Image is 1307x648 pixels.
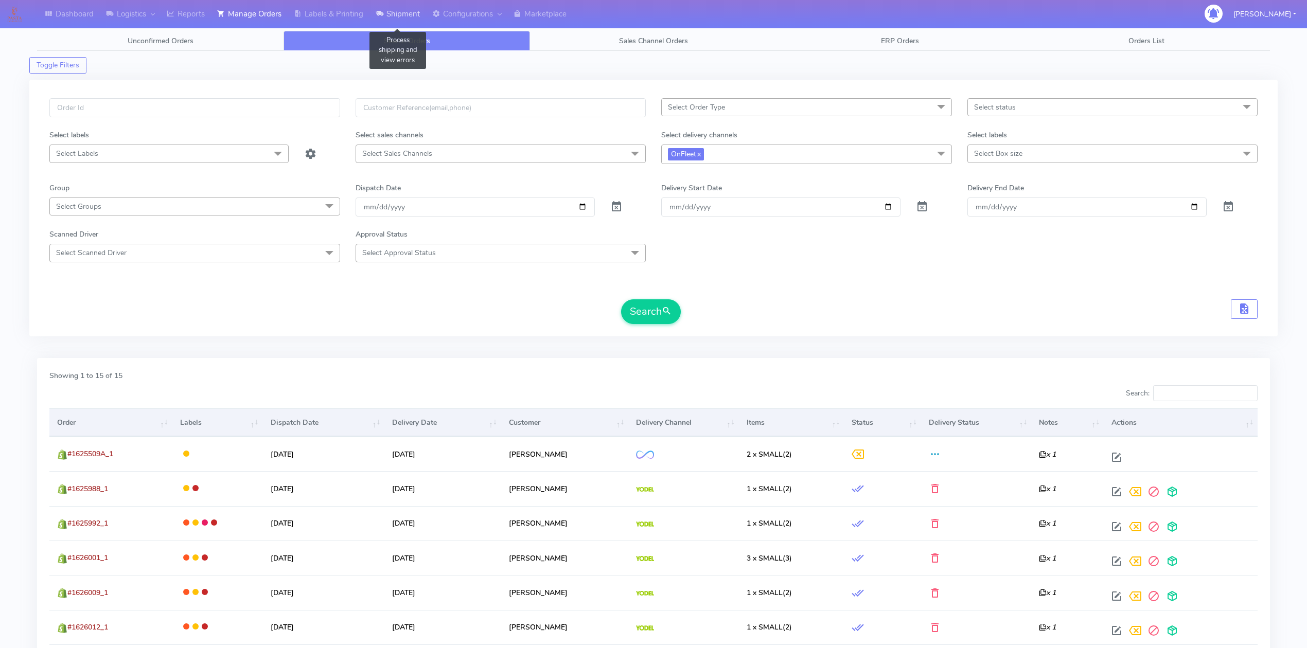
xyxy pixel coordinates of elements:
[49,370,122,381] label: Showing 1 to 15 of 15
[128,36,193,46] span: Unconfirmed Orders
[356,130,423,140] label: Select sales channels
[262,610,384,644] td: [DATE]
[57,519,67,529] img: shopify.png
[49,98,340,117] input: Order Id
[262,408,384,436] th: Dispatch Date: activate to sort column ascending
[1128,36,1164,46] span: Orders List
[1039,518,1056,528] i: x 1
[636,591,654,596] img: Yodel
[49,130,89,140] label: Select labels
[747,588,792,598] span: (2)
[747,449,792,459] span: (2)
[974,149,1022,158] span: Select Box size
[67,518,108,528] span: #1625992_1
[844,408,921,436] th: Status: activate to sort column ascending
[67,622,108,632] span: #1626012_1
[384,506,501,541] td: [DATE]
[636,521,654,527] img: Yodel
[56,149,98,158] span: Select Labels
[621,299,681,324] button: Search
[356,183,401,193] label: Dispatch Date
[56,202,101,211] span: Select Groups
[1126,385,1258,402] label: Search:
[881,36,919,46] span: ERP Orders
[262,575,384,609] td: [DATE]
[1104,408,1258,436] th: Actions: activate to sort column ascending
[636,451,654,459] img: OnFleet
[501,408,628,436] th: Customer: activate to sort column ascending
[747,553,783,563] span: 3 x SMALL
[49,408,172,436] th: Order: activate to sort column ascending
[356,98,646,117] input: Customer Reference(email,phone)
[636,625,654,631] img: Yodel
[636,556,654,561] img: Yodel
[67,588,108,598] span: #1626009_1
[501,575,628,609] td: [PERSON_NAME]
[501,471,628,506] td: [PERSON_NAME]
[67,484,108,494] span: #1625988_1
[747,518,792,528] span: (2)
[1031,408,1104,436] th: Notes: activate to sort column ascending
[29,57,86,74] button: Toggle Filters
[57,484,67,494] img: shopify.png
[636,487,654,492] img: Yodel
[262,471,384,506] td: [DATE]
[356,229,408,240] label: Approval Status
[668,148,704,160] span: OnFleet
[1226,4,1304,25] button: [PERSON_NAME]
[37,31,1270,51] ul: Tabs
[384,36,430,46] span: Search Orders
[384,541,501,575] td: [DATE]
[501,610,628,644] td: [PERSON_NAME]
[57,588,67,598] img: shopify.png
[384,610,501,644] td: [DATE]
[49,183,69,193] label: Group
[1039,449,1056,459] i: x 1
[1039,622,1056,632] i: x 1
[56,248,127,258] span: Select Scanned Driver
[501,437,628,471] td: [PERSON_NAME]
[967,183,1024,193] label: Delivery End Date
[1039,553,1056,563] i: x 1
[739,408,844,436] th: Items: activate to sort column ascending
[668,102,725,112] span: Select Order Type
[362,248,436,258] span: Select Approval Status
[747,553,792,563] span: (3)
[384,408,501,436] th: Delivery Date: activate to sort column ascending
[262,506,384,541] td: [DATE]
[1039,588,1056,598] i: x 1
[1153,385,1258,402] input: Search:
[57,553,67,564] img: shopify.png
[974,102,1016,112] span: Select status
[57,623,67,633] img: shopify.png
[747,484,792,494] span: (2)
[262,541,384,575] td: [DATE]
[67,553,108,563] span: #1626001_1
[747,449,783,459] span: 2 x SMALL
[747,484,783,494] span: 1 x SMALL
[747,622,783,632] span: 1 x SMALL
[967,130,1007,140] label: Select labels
[57,449,67,460] img: shopify.png
[921,408,1032,436] th: Delivery Status: activate to sort column ascending
[67,449,113,459] span: #1625509A_1
[384,471,501,506] td: [DATE]
[262,437,384,471] td: [DATE]
[747,518,783,528] span: 1 x SMALL
[661,130,737,140] label: Select delivery channels
[747,622,792,632] span: (2)
[501,541,628,575] td: [PERSON_NAME]
[49,229,98,240] label: Scanned Driver
[384,575,501,609] td: [DATE]
[628,408,739,436] th: Delivery Channel: activate to sort column ascending
[384,437,501,471] td: [DATE]
[696,148,701,159] a: x
[172,408,262,436] th: Labels: activate to sort column ascending
[501,506,628,541] td: [PERSON_NAME]
[1039,484,1056,494] i: x 1
[747,588,783,598] span: 1 x SMALL
[619,36,688,46] span: Sales Channel Orders
[661,183,722,193] label: Delivery Start Date
[362,149,432,158] span: Select Sales Channels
